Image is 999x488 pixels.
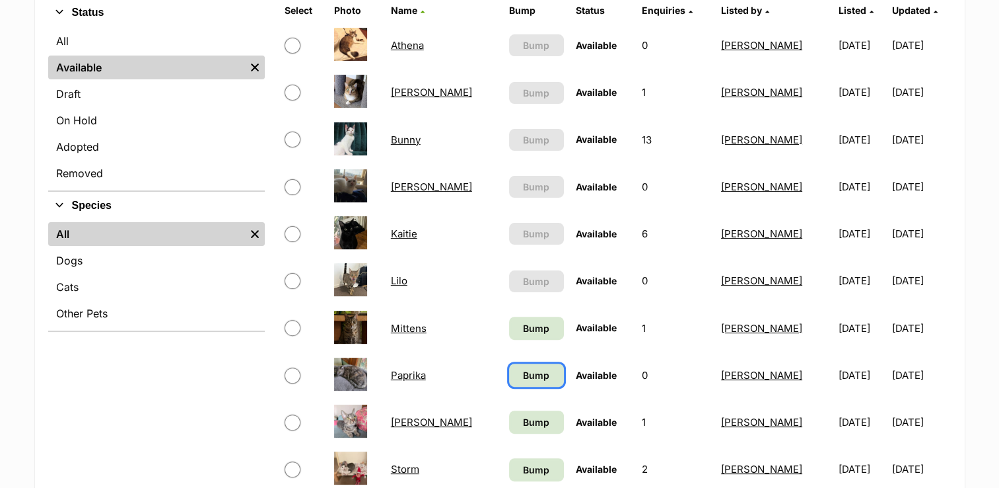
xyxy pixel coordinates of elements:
[576,464,617,475] span: Available
[637,69,714,115] td: 1
[833,305,891,351] td: [DATE]
[391,5,425,16] a: Name
[391,227,417,240] a: Kaitie
[48,275,265,299] a: Cats
[892,399,949,445] td: [DATE]
[509,411,564,434] a: Bump
[721,86,802,99] a: [PERSON_NAME]
[391,86,472,99] a: [PERSON_NAME]
[334,311,367,344] img: Mittens
[576,134,617,145] span: Available
[48,26,265,190] div: Status
[391,134,421,146] a: Bunny
[637,22,714,68] td: 0
[833,22,891,68] td: [DATE]
[637,211,714,257] td: 6
[509,364,564,387] a: Bump
[637,352,714,398] td: 0
[892,305,949,351] td: [DATE]
[334,75,367,108] img: Bonnie
[576,181,617,192] span: Available
[833,69,891,115] td: [DATE]
[833,164,891,210] td: [DATE]
[637,258,714,304] td: 0
[892,352,949,398] td: [DATE]
[721,322,802,335] a: [PERSON_NAME]
[509,129,564,151] button: Bump
[721,416,802,428] a: [PERSON_NAME]
[892,211,949,257] td: [DATE]
[892,164,949,210] td: [DATE]
[576,87,617,98] span: Available
[576,322,617,333] span: Available
[523,321,549,335] span: Bump
[576,275,617,286] span: Available
[721,227,802,240] a: [PERSON_NAME]
[391,181,472,193] a: [PERSON_NAME]
[509,317,564,340] a: Bump
[576,228,617,239] span: Available
[833,399,891,445] td: [DATE]
[576,370,617,381] span: Available
[509,34,564,56] button: Bump
[523,415,549,429] span: Bump
[509,82,564,104] button: Bump
[833,258,891,304] td: [DATE]
[892,22,949,68] td: [DATE]
[523,133,549,147] span: Bump
[523,227,549,241] span: Bump
[48,222,245,246] a: All
[509,458,564,481] a: Bump
[576,417,617,428] span: Available
[721,369,802,382] a: [PERSON_NAME]
[637,117,714,163] td: 13
[391,322,427,335] a: Mittens
[892,117,949,163] td: [DATE]
[245,56,265,79] a: Remove filter
[892,5,938,16] a: Updated
[334,216,367,249] img: Kaitie
[48,135,265,159] a: Adopted
[245,222,265,246] a: Remove filter
[892,69,949,115] td: [DATE]
[48,161,265,185] a: Removed
[48,197,265,214] button: Species
[523,86,549,100] span: Bump
[391,274,407,287] a: Lilo
[721,181,802,193] a: [PERSON_NAME]
[839,5,874,16] a: Listed
[642,5,685,16] span: translation missing: en.admin.listings.index.attributes.enquiries
[523,274,549,288] span: Bump
[839,5,866,16] span: Listed
[576,40,617,51] span: Available
[637,305,714,351] td: 1
[523,463,549,477] span: Bump
[391,416,472,428] a: [PERSON_NAME]
[48,249,265,272] a: Dogs
[833,352,891,398] td: [DATE]
[509,176,564,198] button: Bump
[523,38,549,52] span: Bump
[892,258,949,304] td: [DATE]
[523,180,549,194] span: Bump
[523,368,549,382] span: Bump
[391,463,419,475] a: Storm
[721,134,802,146] a: [PERSON_NAME]
[334,263,367,296] img: Lilo
[721,463,802,475] a: [PERSON_NAME]
[833,211,891,257] td: [DATE]
[642,5,693,16] a: Enquiries
[48,108,265,132] a: On Hold
[48,29,265,53] a: All
[509,270,564,292] button: Bump
[721,39,802,52] a: [PERSON_NAME]
[48,302,265,325] a: Other Pets
[48,82,265,106] a: Draft
[391,39,424,52] a: Athena
[721,274,802,287] a: [PERSON_NAME]
[48,220,265,331] div: Species
[48,56,245,79] a: Available
[391,5,417,16] span: Name
[48,4,265,21] button: Status
[391,369,426,382] a: Paprika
